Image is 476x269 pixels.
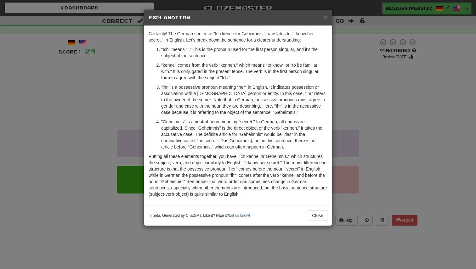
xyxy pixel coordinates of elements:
[229,213,249,218] a: Let us know
[161,62,327,81] p: "kenne" comes from the verb "kennen," which means "to know" or "to be familiar with." It is conju...
[149,14,327,21] h5: Explanation
[161,46,327,59] p: "Ich" means "I." This is the pronoun used for the first person singular, and it's the subject of ...
[149,153,327,197] p: Putting all these elements together, you have "Ich kenne ihr Geheimnis." which structures the sub...
[161,119,327,150] p: "Geheimnis" is a neutral noun meaning "secret." In German, all nouns are capitalized. Since "Gehe...
[324,14,327,21] span: ×
[149,213,250,218] small: In beta. Generated by ChatGPT. Like it? Hate it? !
[324,14,327,20] button: Close
[308,210,327,221] button: Close
[149,31,327,43] p: Certainly! The German sentence "Ich kenne ihr Geheimnis." translates to "I know her secret." in E...
[161,84,327,115] p: "ihr" is a possessive pronoun meaning "her" in English. It indicates possession or association wi...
